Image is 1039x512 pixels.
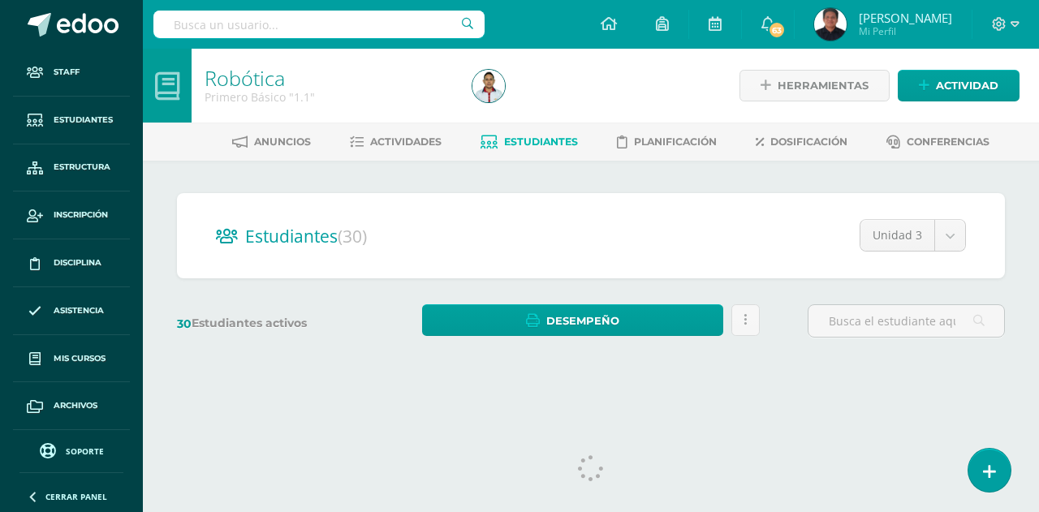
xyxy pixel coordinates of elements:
a: Actividad [898,70,1020,101]
span: Mi Perfil [859,24,952,38]
span: Staff [54,66,80,79]
a: Estudiantes [481,129,578,155]
a: Inscripción [13,191,130,239]
a: Mis cursos [13,335,130,383]
a: Herramientas [739,70,890,101]
span: Actividad [936,71,998,101]
span: [PERSON_NAME] [859,10,952,26]
a: Estructura [13,144,130,192]
span: Estudiantes [54,114,113,127]
a: Conferencias [886,129,989,155]
span: Disciplina [54,256,101,269]
a: Planificación [617,129,717,155]
span: Unidad 3 [873,220,922,251]
span: Mis cursos [54,352,106,365]
h1: Robótica [205,67,453,89]
div: Primero Básico '1.1' [205,89,453,105]
span: 63 [768,21,786,39]
span: (30) [338,225,367,247]
a: Archivos [13,382,130,430]
span: Estudiantes [245,225,367,247]
span: Archivos [54,399,97,412]
a: Asistencia [13,287,130,335]
span: 30 [177,316,192,331]
img: dfb2445352bbaa30de7fa1c39f03f7f6.png [814,8,847,41]
a: Actividades [350,129,442,155]
a: Unidad 3 [860,220,965,251]
span: Asistencia [54,304,104,317]
span: Soporte [66,445,104,457]
a: Staff [13,49,130,97]
a: Anuncios [232,129,311,155]
span: Estudiantes [504,136,578,148]
img: c3efe4673e7e2750353020653e82772e.png [472,70,505,102]
span: Desempeño [546,306,619,336]
a: Dosificación [756,129,847,155]
a: Soporte [19,439,123,461]
span: Actividades [370,136,442,148]
span: Dosificación [770,136,847,148]
a: Estudiantes [13,97,130,144]
span: Herramientas [778,71,869,101]
span: Estructura [54,161,110,174]
label: Estudiantes activos [177,316,374,331]
a: Robótica [205,64,285,92]
span: Planificación [634,136,717,148]
a: Desempeño [422,304,723,336]
span: Cerrar panel [45,491,107,502]
a: Disciplina [13,239,130,287]
span: Anuncios [254,136,311,148]
input: Busca un usuario... [153,11,485,38]
span: Conferencias [907,136,989,148]
input: Busca el estudiante aquí... [808,305,1004,337]
span: Inscripción [54,209,108,222]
